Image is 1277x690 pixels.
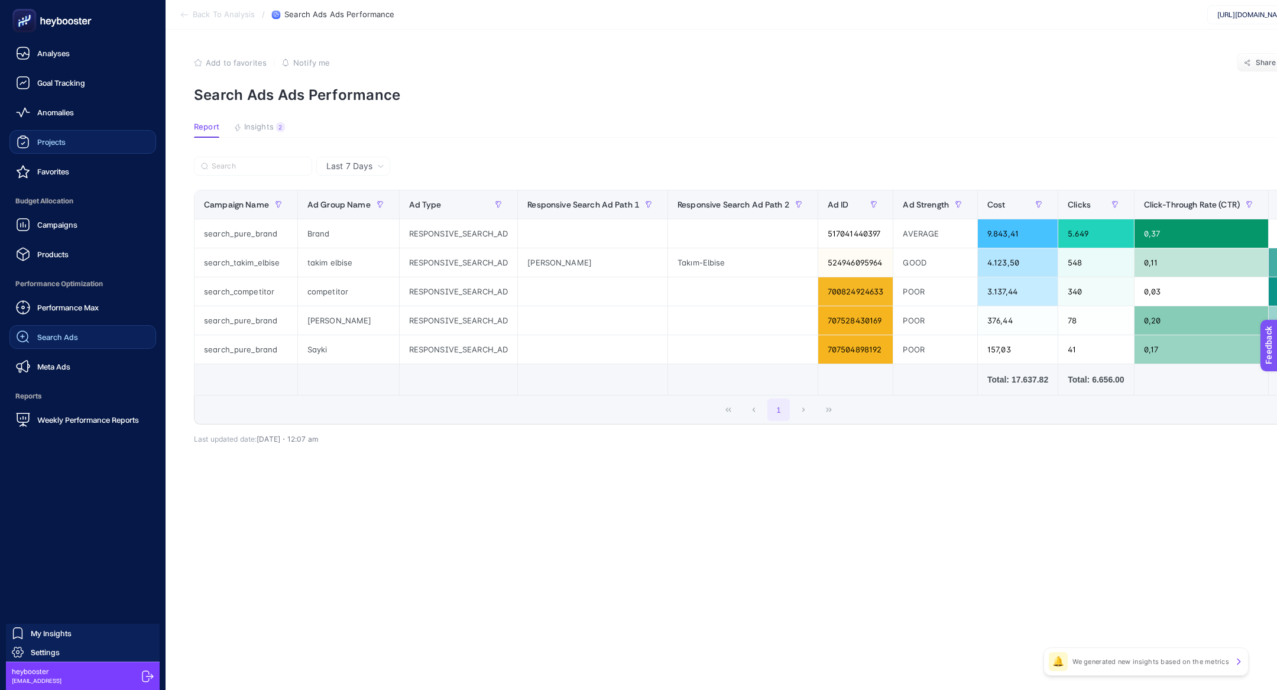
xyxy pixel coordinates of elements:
[987,374,1048,386] div: Total: 17.637.82
[298,335,399,364] div: Sayki
[37,78,85,88] span: Goal Tracking
[37,137,66,147] span: Projects
[326,160,372,172] span: Last 7 Days
[9,213,156,237] a: Campaigns
[37,303,99,312] span: Performance Max
[1058,306,1133,335] div: 78
[409,200,442,209] span: Ad Type
[37,415,139,425] span: Weekly Performance Reports
[9,71,156,95] a: Goal Tracking
[12,667,61,676] span: heybooster
[281,58,330,67] button: Notify me
[9,41,156,65] a: Analyses
[195,248,297,277] div: search_takim_elbise
[668,248,818,277] div: Takım-Elbise
[828,200,849,209] span: Ad ID
[9,189,156,213] span: Budget Allocation
[195,306,297,335] div: search_pure_brand
[9,242,156,266] a: Products
[257,435,318,443] span: [DATE]・12:07 am
[1068,374,1124,386] div: Total: 6.656.00
[400,219,518,248] div: RESPONSIVE_SEARCH_AD
[9,160,156,183] a: Favorites
[1144,200,1240,209] span: Click-Through Rate (CTR)
[978,277,1058,306] div: 3.137,44
[9,130,156,154] a: Projects
[9,384,156,408] span: Reports
[298,277,399,306] div: competitor
[9,296,156,319] a: Performance Max
[1058,248,1133,277] div: 548
[400,335,518,364] div: RESPONSIVE_SEARCH_AD
[978,219,1058,248] div: 9.843,41
[9,101,156,124] a: Anomalies
[212,162,305,171] input: Search
[978,335,1058,364] div: 157,03
[978,306,1058,335] div: 376,44
[1058,219,1133,248] div: 5.649
[276,122,285,132] div: 2
[893,277,977,306] div: POOR
[194,122,219,132] span: Report
[1135,219,1268,248] div: 0,37
[244,122,274,132] span: Insights
[7,4,45,13] span: Feedback
[193,10,255,20] span: Back To Analysis
[818,248,893,277] div: 524946095964
[518,248,667,277] div: [PERSON_NAME]
[527,200,639,209] span: Responsive Search Ad Path 1
[206,58,267,67] span: Add to favorites
[262,9,265,19] span: /
[298,248,399,277] div: takim elbise
[195,277,297,306] div: search_competitor
[978,248,1058,277] div: 4.123,50
[9,325,156,349] a: Search Ads
[37,167,69,176] span: Favorites
[678,200,789,209] span: Responsive Search Ad Path 2
[400,277,518,306] div: RESPONSIVE_SEARCH_AD
[298,306,399,335] div: [PERSON_NAME]
[194,58,267,67] button: Add to favorites
[9,272,156,296] span: Performance Optimization
[818,219,893,248] div: 517041440397
[1058,335,1133,364] div: 41
[298,219,399,248] div: Brand
[37,332,78,342] span: Search Ads
[1058,277,1133,306] div: 340
[1135,248,1268,277] div: 0,11
[6,643,160,662] a: Settings
[400,248,518,277] div: RESPONSIVE_SEARCH_AD
[293,58,330,67] span: Notify me
[31,629,72,638] span: My Insights
[1256,58,1276,67] span: Share
[903,200,949,209] span: Ad Strength
[1135,335,1268,364] div: 0,17
[893,219,977,248] div: AVERAGE
[12,676,61,685] span: [EMAIL_ADDRESS]
[9,408,156,432] a: Weekly Performance Reports
[37,220,77,229] span: Campaigns
[284,10,394,20] span: Search Ads Ads Performance
[818,277,893,306] div: 700824924633
[195,335,297,364] div: search_pure_brand
[37,362,70,371] span: Meta Ads
[307,200,371,209] span: Ad Group Name
[194,435,257,443] span: Last updated date:
[987,200,1006,209] span: Cost
[37,250,69,259] span: Products
[893,248,977,277] div: GOOD
[6,624,160,643] a: My Insights
[1068,200,1091,209] span: Clicks
[1135,277,1268,306] div: 0,03
[893,335,977,364] div: POOR
[31,647,60,657] span: Settings
[767,399,790,421] button: 1
[195,219,297,248] div: search_pure_brand
[893,306,977,335] div: POOR
[37,108,74,117] span: Anomalies
[1135,306,1268,335] div: 0,20
[204,200,269,209] span: Campaign Name
[9,355,156,378] a: Meta Ads
[400,306,518,335] div: RESPONSIVE_SEARCH_AD
[818,306,893,335] div: 707528430169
